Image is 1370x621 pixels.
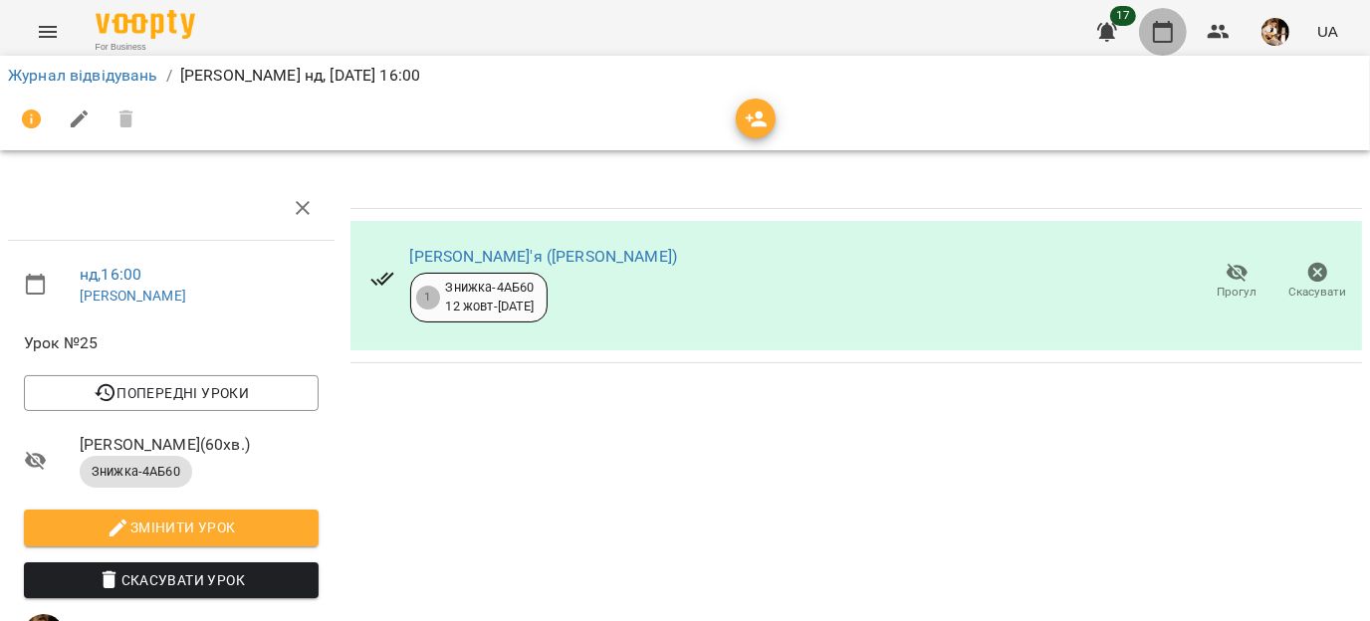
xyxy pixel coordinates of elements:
span: Скасувати Урок [40,568,303,592]
p: [PERSON_NAME] нд, [DATE] 16:00 [180,64,420,88]
button: Menu [24,8,72,56]
span: [PERSON_NAME] ( 60 хв. ) [80,433,319,457]
span: Попередні уроки [40,381,303,405]
div: Знижка-4АБ60 12 жовт - [DATE] [446,279,535,315]
li: / [166,64,172,88]
button: Скасувати [1277,254,1358,310]
button: Скасувати Урок [24,562,319,598]
a: Журнал відвідувань [8,66,158,85]
button: Попередні уроки [24,375,319,411]
span: Скасувати [1289,284,1347,301]
span: UA [1317,21,1338,42]
button: Прогул [1197,254,1277,310]
img: Voopty Logo [96,10,195,39]
span: For Business [96,41,195,54]
span: Прогул [1218,284,1257,301]
div: 1 [416,286,440,310]
a: [PERSON_NAME] [80,288,186,304]
img: 0162ea527a5616b79ea1cf03ccdd73a5.jpg [1261,18,1289,46]
span: Змінити урок [40,516,303,539]
nav: breadcrumb [8,64,1362,88]
a: нд , 16:00 [80,265,141,284]
span: 17 [1110,6,1136,26]
span: Знижка-4АБ60 [80,463,192,481]
button: UA [1309,13,1346,50]
a: [PERSON_NAME]'я ([PERSON_NAME]) [410,247,678,266]
button: Змінити урок [24,510,319,545]
span: Урок №25 [24,331,319,355]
